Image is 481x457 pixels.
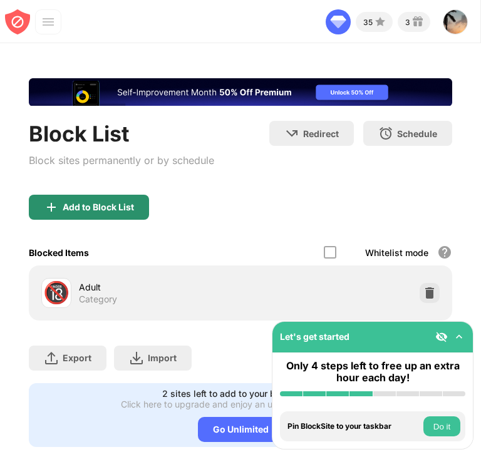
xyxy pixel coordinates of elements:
div: Whitelist mode [365,247,428,258]
div: 🔞 [43,280,70,306]
div: 3 [405,18,410,27]
img: reward-small.svg [410,14,425,29]
div: Pin BlockSite to your taskbar [287,422,420,431]
div: Block List [29,121,214,146]
iframe: Banner [29,78,452,106]
div: Category [79,294,117,305]
img: diamond-go-unlimited.svg [326,9,351,34]
img: ACg8ocLC2bp7hlDnBJxgTsRtdweARoSJSBdojIYcIlqe9qPn2waYeYWm=s96-c [443,9,468,34]
div: Click here to upgrade and enjoy an unlimited block list. [121,399,346,409]
img: omni-setup-toggle.svg [453,331,465,343]
img: points-small.svg [373,14,388,29]
div: Only 4 steps left to free up an extra hour each day! [280,360,465,384]
div: Redirect [303,128,339,139]
div: Go Unlimited [198,417,284,442]
button: Do it [423,416,460,436]
div: Import [148,352,177,363]
img: eye-not-visible.svg [435,331,448,343]
img: blocksite-icon-red.svg [5,9,30,34]
div: Let's get started [280,331,349,342]
div: Adult [79,280,240,294]
div: 35 [363,18,373,27]
div: Export [63,352,91,363]
div: Add to Block List [63,202,134,212]
div: 2 sites left to add to your block list. [162,388,311,399]
div: Block sites permanently or by schedule [29,151,214,170]
div: Schedule [397,128,437,139]
div: Blocked Items [29,247,89,258]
